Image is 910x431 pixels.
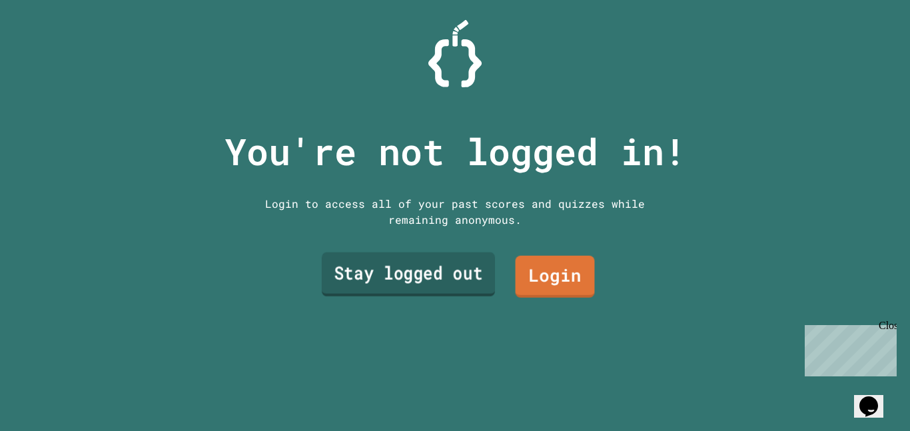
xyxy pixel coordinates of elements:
[5,5,92,85] div: Chat with us now!Close
[854,378,897,418] iframe: chat widget
[322,252,495,296] a: Stay logged out
[428,20,482,87] img: Logo.svg
[255,196,655,228] div: Login to access all of your past scores and quizzes while remaining anonymous.
[516,256,595,298] a: Login
[799,320,897,376] iframe: chat widget
[225,124,686,179] p: You're not logged in!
